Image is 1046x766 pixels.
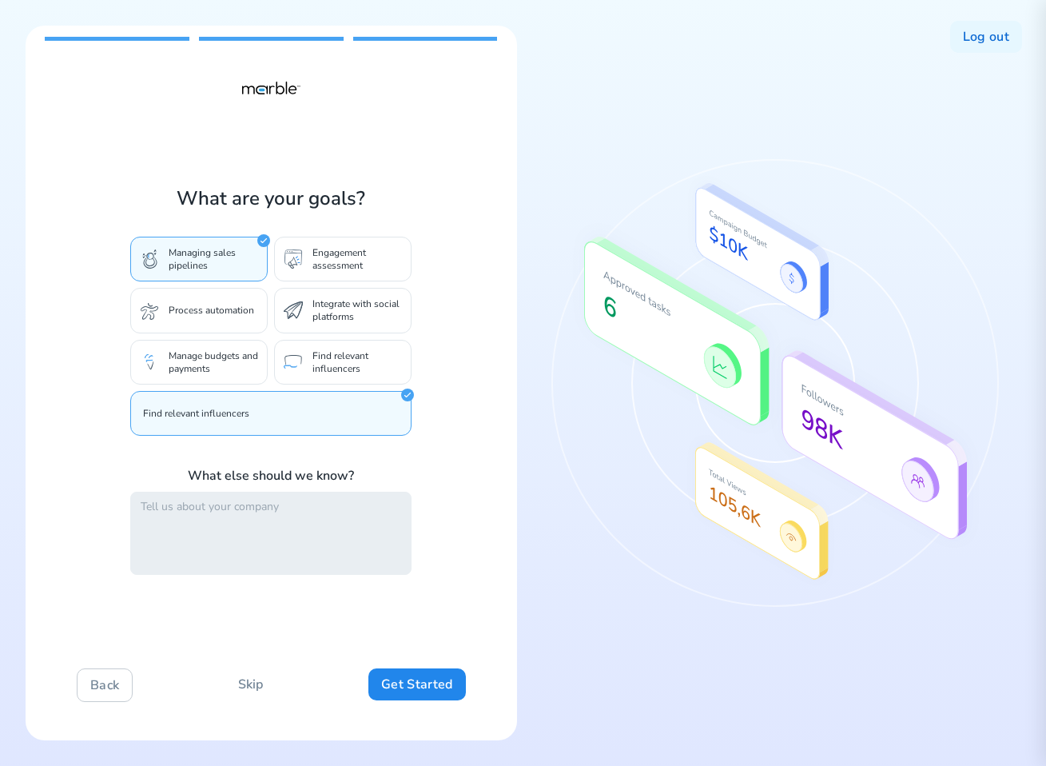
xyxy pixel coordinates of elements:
[950,21,1022,53] button: Log out
[77,668,133,702] button: Back
[312,349,402,375] p: Find relevant influencers
[169,349,258,375] p: Manage budgets and payments
[225,668,276,700] button: Skip
[143,407,249,420] p: Find relevant influencers
[312,246,402,272] p: Engagement assessment
[169,246,258,272] p: Managing sales pipelines
[130,468,412,485] p: What else should we know?
[312,297,402,323] p: Integrate with social platforms
[130,186,412,211] h1: What are your goals?
[368,668,465,700] button: Get Started
[169,304,254,317] p: Process automation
